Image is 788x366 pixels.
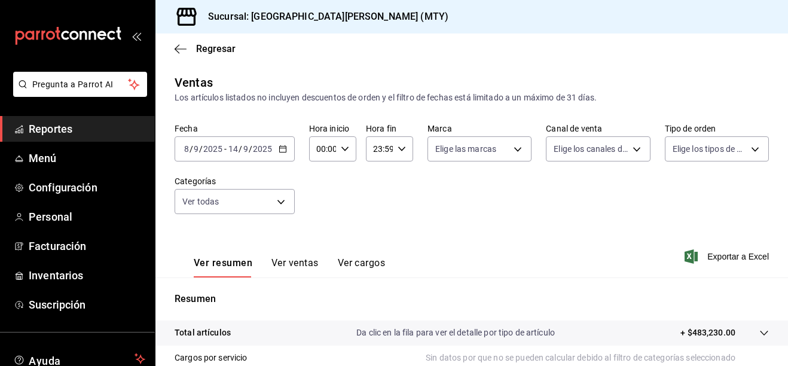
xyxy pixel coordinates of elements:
[29,352,130,366] span: Ayuda
[32,78,129,91] span: Pregunta a Parrot AI
[271,257,319,277] button: Ver ventas
[194,257,252,277] button: Ver resumen
[29,179,145,196] span: Configuración
[554,143,628,155] span: Elige los canales de venta
[29,238,145,254] span: Facturación
[199,144,203,154] span: /
[175,43,236,54] button: Regresar
[193,144,199,154] input: --
[29,150,145,166] span: Menú
[309,124,356,133] label: Hora inicio
[687,249,769,264] button: Exportar a Excel
[190,144,193,154] span: /
[366,124,413,133] label: Hora fin
[198,10,448,24] h3: Sucursal: [GEOGRAPHIC_DATA][PERSON_NAME] (MTY)
[29,209,145,225] span: Personal
[338,257,386,277] button: Ver cargos
[184,144,190,154] input: --
[29,121,145,137] span: Reportes
[29,267,145,283] span: Inventarios
[175,124,295,133] label: Fecha
[8,87,147,99] a: Pregunta a Parrot AI
[228,144,239,154] input: --
[546,124,650,133] label: Canal de venta
[29,297,145,313] span: Suscripción
[203,144,223,154] input: ----
[426,352,769,364] p: Sin datos por que no se pueden calcular debido al filtro de categorías seleccionado
[175,91,769,104] div: Los artículos listados no incluyen descuentos de orden y el filtro de fechas está limitado a un m...
[224,144,227,154] span: -
[249,144,252,154] span: /
[243,144,249,154] input: --
[680,327,735,339] p: + $483,230.00
[175,292,769,306] p: Resumen
[239,144,242,154] span: /
[175,327,231,339] p: Total artículos
[175,177,295,185] label: Categorías
[132,31,141,41] button: open_drawer_menu
[356,327,555,339] p: Da clic en la fila para ver el detalle por tipo de artículo
[194,257,385,277] div: navigation tabs
[196,43,236,54] span: Regresar
[175,74,213,91] div: Ventas
[175,352,248,364] p: Cargos por servicio
[435,143,496,155] span: Elige las marcas
[673,143,747,155] span: Elige los tipos de orden
[182,196,219,208] span: Ver todas
[13,72,147,97] button: Pregunta a Parrot AI
[427,124,532,133] label: Marca
[252,144,273,154] input: ----
[665,124,769,133] label: Tipo de orden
